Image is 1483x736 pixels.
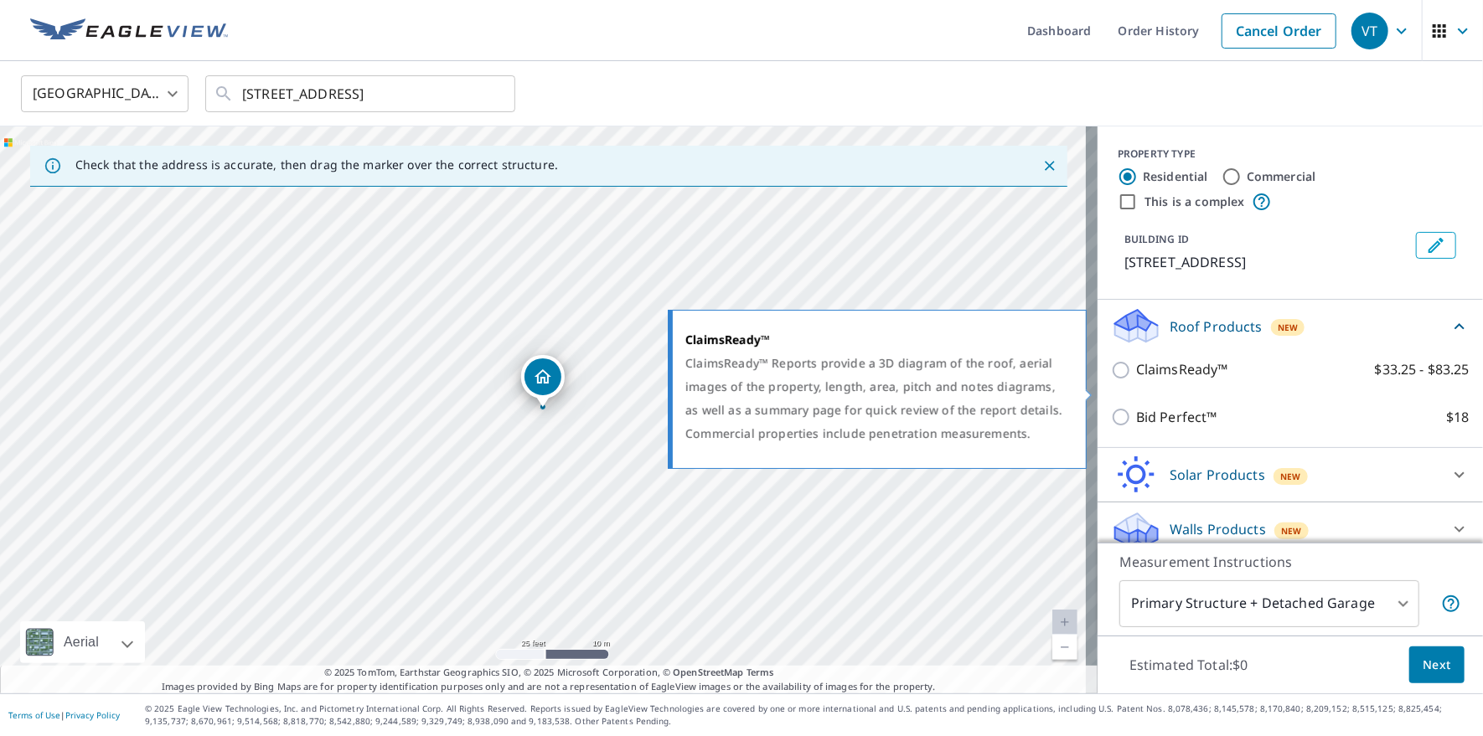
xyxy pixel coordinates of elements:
[1375,359,1470,380] p: $33.25 - $83.25
[1409,646,1465,684] button: Next
[1052,635,1077,660] a: Current Level 20, Zoom Out
[1124,252,1409,272] p: [STREET_ADDRESS]
[1143,168,1208,185] label: Residential
[685,332,770,347] strong: ClaimsReady™
[1281,524,1302,538] span: New
[1170,519,1266,539] p: Walls Products
[1222,13,1336,49] a: Cancel Order
[685,352,1065,445] div: ClaimsReady™ Reports provide a 3D diagram of the roof, aerial images of the property, length, are...
[1118,147,1463,162] div: PROPERTY TYPE
[1280,470,1301,483] span: New
[1039,155,1061,177] button: Close
[1052,610,1077,635] a: Current Level 20, Zoom In Disabled
[1124,232,1189,246] p: BUILDING ID
[1170,317,1263,337] p: Roof Products
[1247,168,1316,185] label: Commercial
[1116,646,1262,683] p: Estimated Total: $0
[145,703,1475,728] p: © 2025 Eagle View Technologies, Inc. and Pictometry International Corp. All Rights Reserved. Repo...
[673,666,743,678] a: OpenStreetMap
[1111,509,1470,549] div: Walls ProductsNew
[1119,580,1419,627] div: Primary Structure + Detached Garage
[75,157,558,172] p: Check that the address is accurate, then drag the marker over the correct structure.
[21,70,189,117] div: [GEOGRAPHIC_DATA]
[1170,465,1265,485] p: Solar Products
[8,709,60,721] a: Terms of Use
[242,70,481,117] input: Search by address or latitude-longitude
[1119,552,1461,572] p: Measurement Instructions
[1136,407,1217,428] p: Bid Perfect™
[1447,407,1470,428] p: $18
[1145,193,1245,210] label: This is a complex
[324,666,774,680] span: © 2025 TomTom, Earthstar Geographics SIO, © 2025 Microsoft Corporation, ©
[1278,321,1299,334] span: New
[65,709,120,721] a: Privacy Policy
[1136,359,1228,380] p: ClaimsReady™
[8,710,120,720] p: |
[747,666,774,678] a: Terms
[20,621,145,663] div: Aerial
[1416,232,1456,259] button: Edit building 1
[1111,306,1470,346] div: Roof ProductsNew
[1111,455,1470,495] div: Solar ProductsNew
[1441,594,1461,614] span: Your report will include the primary structure and a detached garage if one exists.
[30,18,228,44] img: EV Logo
[1351,13,1388,49] div: VT
[1423,655,1451,676] span: Next
[59,621,104,663] div: Aerial
[521,355,565,407] div: Dropped pin, building 1, Residential property, 12958 Trevi Isle Dr Palm Beach Gardens, FL 33418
